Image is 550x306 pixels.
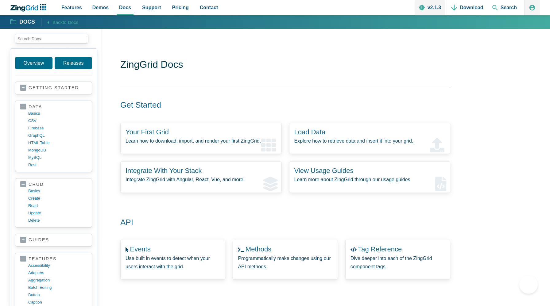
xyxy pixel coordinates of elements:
[28,132,87,139] a: GraphQL
[63,20,78,25] span: to Docs
[126,128,169,136] a: Your First Grid
[126,175,277,184] p: Integrate ZingGrid with Angular, React, Vue, and more!
[20,182,87,187] a: crud
[28,139,87,147] a: HTML table
[119,3,131,12] span: Docs
[358,245,402,253] a: Tag Reference
[28,262,87,269] a: accessibility
[20,85,87,91] a: getting started
[120,58,450,72] h1: ZingGrid Docs
[28,195,87,202] a: create
[20,237,87,243] a: guides
[15,57,52,69] a: Overview
[126,137,277,145] p: Learn how to download, import, and render your first ZingGrid.
[10,18,35,26] a: Docs
[294,167,354,174] a: View Usage Guides
[246,245,271,253] a: Methods
[41,18,78,26] a: Backto Docs
[28,209,87,217] a: update
[28,187,87,195] a: basics
[130,245,150,253] a: Events
[10,4,49,12] a: ZingChart Logo. Click to return to the homepage
[52,18,78,26] span: Back
[20,104,87,110] a: data
[238,254,332,271] p: Programmatically make changes using our API methods.
[28,154,87,161] a: MySQL
[28,277,87,284] a: aggregation
[28,269,87,277] a: adapters
[200,3,218,12] span: Contact
[113,217,443,228] h2: API
[15,34,88,44] input: search input
[28,147,87,154] a: MongoDB
[20,256,87,262] a: features
[28,161,87,169] a: rest
[351,254,445,271] p: Dive deeper into each of the ZingGrid component tags.
[55,57,92,69] a: Releases
[126,167,202,174] a: Integrate With Your Stack
[28,284,87,291] a: batch editing
[28,110,87,117] a: basics
[519,275,538,294] iframe: Toggle Customer Support
[28,299,87,306] a: caption
[28,124,87,132] a: firebase
[61,3,82,12] span: Features
[19,19,35,25] strong: Docs
[142,3,161,12] span: Support
[28,117,87,124] a: CSV
[294,137,445,145] p: Explore how to retrieve data and insert it into your grid.
[172,3,189,12] span: Pricing
[294,128,326,136] a: Load Data
[294,175,445,184] p: Learn more about ZingGrid through our usage guides
[126,254,220,271] p: Use built in events to detect when your users interact with the grid.
[28,291,87,299] a: button
[113,100,443,110] h2: Get Started
[28,202,87,209] a: read
[92,3,109,12] span: Demos
[28,217,87,224] a: delete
